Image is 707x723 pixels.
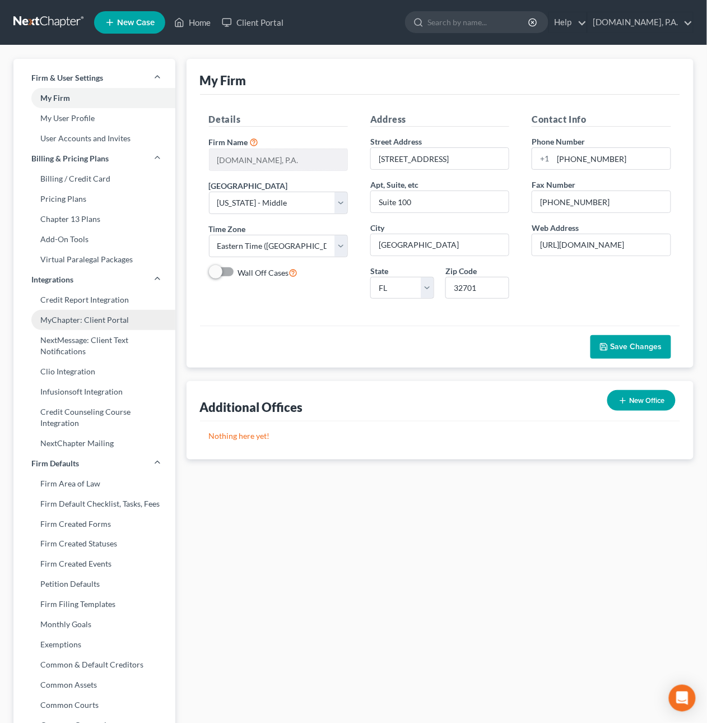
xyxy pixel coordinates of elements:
a: Pricing Plans [13,189,175,209]
input: Enter address... [371,148,509,169]
button: New Office [607,390,676,411]
a: NextMessage: Client Text Notifications [13,330,175,361]
input: Enter fax... [532,191,670,212]
span: Firm Defaults [31,458,79,469]
span: Firm Name [209,137,248,147]
span: Wall Off Cases [238,268,289,277]
a: My Firm [13,88,175,108]
a: Credit Counseling Course Integration [13,402,175,433]
a: Firm Default Checklist, Tasks, Fees [13,494,175,514]
div: +1 [532,148,553,169]
a: Chapter 13 Plans [13,209,175,229]
div: My Firm [200,72,246,89]
a: Clio Integration [13,361,175,382]
a: User Accounts and Invites [13,128,175,149]
button: Save Changes [590,335,671,359]
a: Credit Report Integration [13,290,175,310]
a: Virtual Paralegal Packages [13,249,175,270]
input: Enter phone... [553,148,670,169]
input: Enter city... [371,234,509,256]
h5: Address [370,113,509,127]
input: Search by name... [427,12,530,33]
span: Billing & Pricing Plans [31,153,109,164]
label: Street Address [370,136,422,147]
a: [DOMAIN_NAME], P.A. [588,12,693,33]
label: Apt, Suite, etc [370,179,418,191]
a: Monthly Goals [13,615,175,635]
input: XXXXX [445,277,509,299]
a: Firm Defaults [13,453,175,474]
label: Phone Number [532,136,585,147]
div: Open Intercom Messenger [669,685,696,712]
a: My User Profile [13,108,175,128]
label: City [370,222,384,234]
a: Exemptions [13,635,175,655]
a: Firm Area of Law [13,474,175,494]
label: Time Zone [209,223,246,235]
div: Additional Offices [200,399,303,415]
span: Save Changes [611,342,662,351]
a: Firm Created Statuses [13,534,175,554]
a: Integrations [13,270,175,290]
a: Petition Defaults [13,574,175,595]
a: Home [169,12,216,33]
span: Integrations [31,274,73,285]
p: Nothing here yet! [209,430,672,442]
a: Common Courts [13,696,175,716]
a: Firm Created Forms [13,514,175,534]
input: (optional) [371,191,509,212]
a: Add-On Tools [13,229,175,249]
a: Client Portal [216,12,289,33]
a: Infusionsoft Integration [13,382,175,402]
label: Web Address [532,222,579,234]
a: Common & Default Creditors [13,655,175,675]
a: Firm Created Events [13,554,175,574]
a: Billing / Credit Card [13,169,175,189]
a: Firm & User Settings [13,68,175,88]
a: Billing & Pricing Plans [13,149,175,169]
span: Firm & User Settings [31,72,103,84]
span: New Case [117,18,155,27]
a: Help [549,12,587,33]
a: MyChapter: Client Portal [13,310,175,330]
a: Common Assets [13,675,175,696]
input: Enter web address.... [532,234,670,256]
a: Firm Filing Templates [13,595,175,615]
label: [GEOGRAPHIC_DATA] [209,180,288,192]
h5: Details [209,113,348,127]
label: Fax Number [532,179,575,191]
input: Enter name... [210,149,347,170]
a: NextChapter Mailing [13,433,175,453]
label: Zip Code [445,265,477,277]
label: State [370,265,388,277]
h5: Contact Info [532,113,671,127]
